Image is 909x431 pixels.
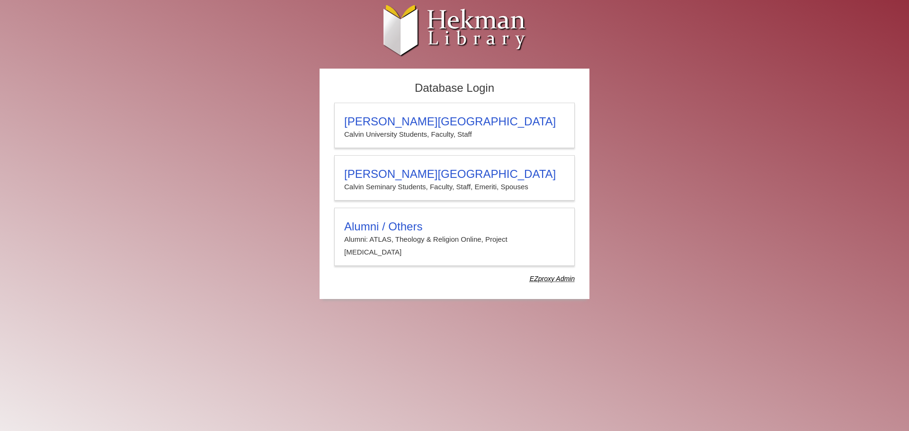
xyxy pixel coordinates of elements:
[344,220,565,233] h3: Alumni / Others
[530,275,575,282] dfn: Use Alumni login
[344,233,565,258] p: Alumni: ATLAS, Theology & Religion Online, Project [MEDICAL_DATA]
[344,115,565,128] h3: [PERSON_NAME][GEOGRAPHIC_DATA]
[344,181,565,193] p: Calvin Seminary Students, Faculty, Staff, Emeriti, Spouses
[334,155,575,201] a: [PERSON_NAME][GEOGRAPHIC_DATA]Calvin Seminary Students, Faculty, Staff, Emeriti, Spouses
[344,220,565,258] summary: Alumni / OthersAlumni: ATLAS, Theology & Religion Online, Project [MEDICAL_DATA]
[334,103,575,148] a: [PERSON_NAME][GEOGRAPHIC_DATA]Calvin University Students, Faculty, Staff
[330,79,579,98] h2: Database Login
[344,167,565,181] h3: [PERSON_NAME][GEOGRAPHIC_DATA]
[344,128,565,141] p: Calvin University Students, Faculty, Staff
